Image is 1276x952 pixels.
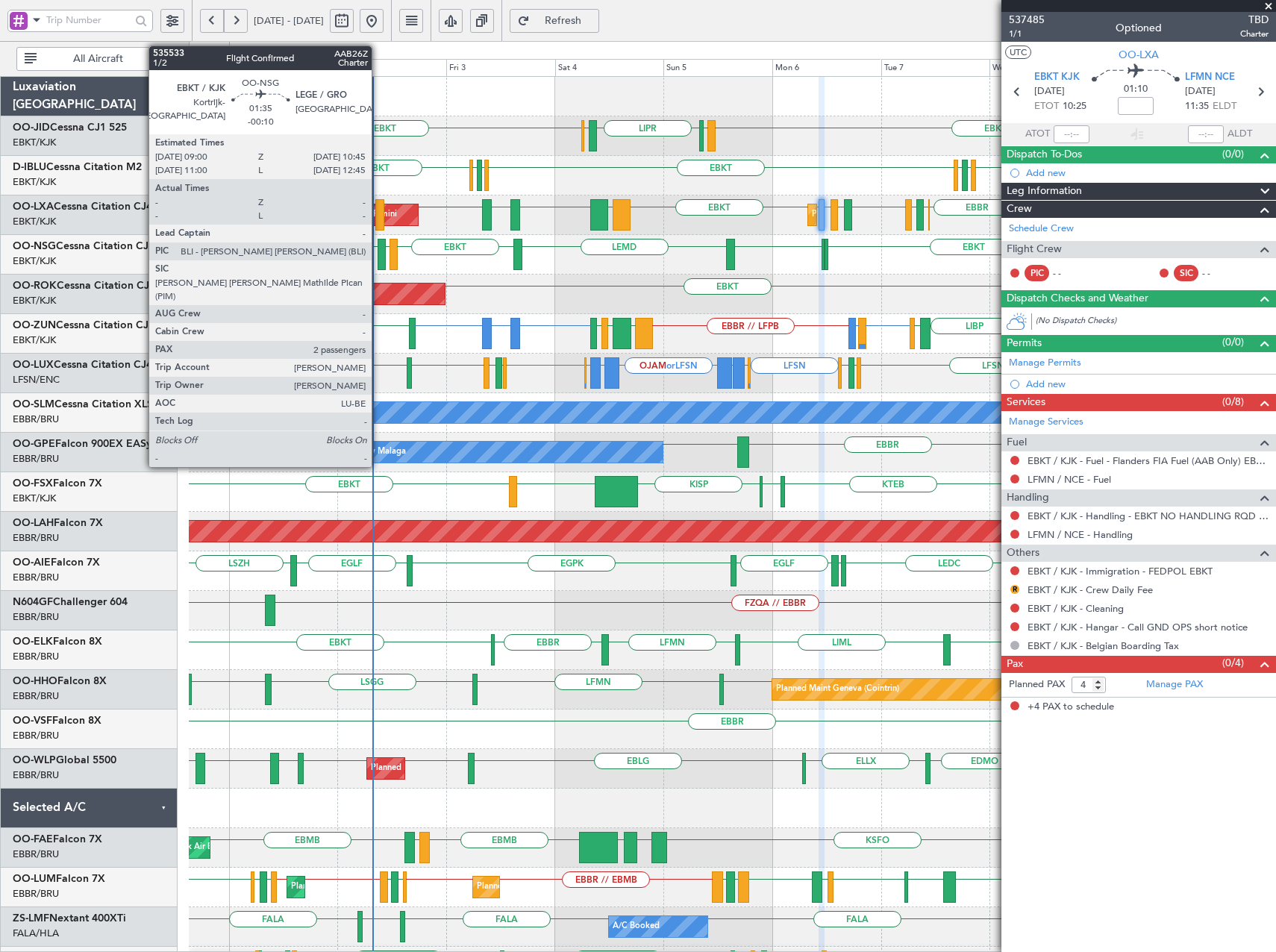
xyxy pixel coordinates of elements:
[13,452,59,466] a: EBBR/BRU
[13,136,56,149] a: EBKT/KJK
[1009,356,1081,371] a: Manage Permits
[13,254,56,268] a: EBKT/KJK
[328,204,397,226] div: AOG Maint Rimini
[1009,28,1045,40] span: 1/1
[1174,265,1198,281] div: SIC
[13,281,155,291] a: OO-ROKCessna Citation CJ4
[13,320,154,331] a: OO-ZUNCessna Citation CJ4
[13,439,160,449] a: OO-GPEFalcon 900EX EASy II
[1025,127,1050,142] span: ATOT
[13,333,56,347] a: EBKT/KJK
[1036,315,1276,331] div: (No Dispatch Checks)
[1009,12,1045,28] span: 537485
[1124,82,1148,97] span: 01:10
[1007,545,1039,562] span: Others
[13,913,49,924] span: ZS-LMF
[13,715,52,726] span: OO-VSF
[341,441,406,463] div: No Crew Malaga
[13,887,59,901] a: EBBR/BRU
[613,915,660,938] div: A/C Booked
[1222,146,1244,162] span: (0/0)
[13,834,102,845] a: OO-FAEFalcon 7X
[1028,528,1133,541] a: LFMN / NCE - Handling
[13,122,127,133] a: OO-JIDCessna CJ1 525
[1026,378,1269,390] div: Add new
[13,913,126,924] a: ZS-LMFNextant 400XTi
[13,768,59,782] a: EBBR/BRU
[13,241,154,251] a: OO-NSGCessna Citation CJ4
[1007,201,1032,218] span: Crew
[13,874,56,884] span: OO-LUM
[663,59,772,77] div: Sun 5
[1028,510,1269,522] a: EBKT / KJK - Handling - EBKT NO HANDLING RQD FOR CJ
[1007,394,1045,411] span: Services
[776,678,899,701] div: Planned Maint Geneva (Cointrin)
[13,399,153,410] a: OO-SLMCessna Citation XLS
[1116,20,1162,36] div: Optioned
[1240,28,1269,40] span: Charter
[1007,434,1027,451] span: Fuel
[1028,565,1213,577] a: EBKT / KJK - Immigration - FEDPOL EBKT
[1202,266,1236,280] div: - -
[1028,700,1114,715] span: +4 PAX to schedule
[1007,146,1082,163] span: Dispatch To-Dos
[1222,655,1244,671] span: (0/4)
[13,373,60,386] a: LFSN/ENC
[1222,394,1244,410] span: (0/8)
[13,676,57,686] span: OO-HHO
[13,162,46,172] span: D-IBLU
[337,59,446,77] div: Thu 2
[13,175,56,189] a: EBKT/KJK
[881,59,990,77] div: Tue 7
[13,689,59,703] a: EBBR/BRU
[533,16,594,26] span: Refresh
[13,610,59,624] a: EBBR/BRU
[13,636,53,647] span: OO-ELK
[13,478,102,489] a: OO-FSXFalcon 7X
[13,360,54,370] span: OO-LUX
[772,59,881,77] div: Mon 6
[254,14,324,28] span: [DATE] - [DATE]
[13,755,56,765] span: OO-WLP
[1222,334,1244,350] span: (0/0)
[13,676,107,686] a: OO-HHOFalcon 8X
[13,492,56,505] a: EBKT/KJK
[13,360,152,370] a: OO-LUXCessna Citation CJ4
[13,557,100,568] a: OO-AIEFalcon 7X
[1034,99,1059,114] span: ETOT
[16,47,162,71] button: All Aircraft
[13,755,116,765] a: OO-WLPGlobal 5500
[13,531,59,545] a: EBBR/BRU
[1146,677,1203,692] a: Manage PAX
[1185,84,1216,99] span: [DATE]
[812,204,986,226] div: Planned Maint Kortrijk-[GEOGRAPHIC_DATA]
[1028,639,1179,652] a: EBKT / KJK - Belgian Boarding Tax
[1119,47,1159,63] span: OO-LXA
[446,59,555,77] div: Fri 3
[291,876,561,898] div: Planned Maint [GEOGRAPHIC_DATA] ([GEOGRAPHIC_DATA] National)
[13,834,53,845] span: OO-FAE
[1007,183,1082,200] span: Leg Information
[13,215,56,228] a: EBKT/KJK
[13,518,103,528] a: OO-LAHFalcon 7X
[13,874,105,884] a: OO-LUMFalcon 7X
[13,650,59,663] a: EBBR/BRU
[1005,46,1031,59] button: UTC
[13,715,101,726] a: OO-VSFFalcon 8X
[1034,84,1065,99] span: [DATE]
[1007,656,1023,673] span: Pax
[1010,585,1019,594] button: R
[13,571,59,584] a: EBBR/BRU
[13,597,53,607] span: N604GF
[13,122,50,133] span: OO-JID
[1185,99,1209,114] span: 11:35
[13,927,59,940] a: FALA/HLA
[13,848,59,861] a: EBBR/BRU
[1053,266,1086,280] div: - -
[13,201,152,212] a: OO-LXACessna Citation CJ4
[13,478,53,489] span: OO-FSX
[1227,127,1252,142] span: ALDT
[13,729,59,742] a: EBBR/BRU
[13,439,55,449] span: OO-GPE
[1063,99,1086,114] span: 10:25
